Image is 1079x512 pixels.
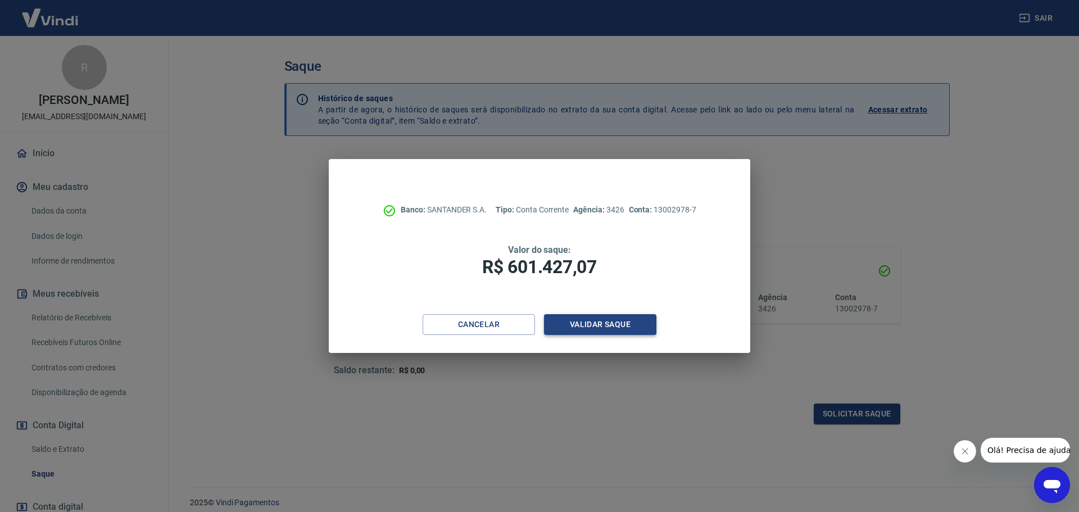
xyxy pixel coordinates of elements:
[1034,467,1070,503] iframe: Botão para abrir a janela de mensagens
[496,204,569,216] p: Conta Corrente
[544,314,656,335] button: Validar saque
[496,205,516,214] span: Tipo:
[629,205,654,214] span: Conta:
[573,204,624,216] p: 3426
[508,244,571,255] span: Valor do saque:
[423,314,535,335] button: Cancelar
[629,204,696,216] p: 13002978-7
[954,440,976,463] iframe: Fechar mensagem
[401,205,427,214] span: Banco:
[482,256,597,278] span: R$ 601.427,07
[7,8,94,17] span: Olá! Precisa de ajuda?
[981,438,1070,463] iframe: Mensagem da empresa
[401,204,487,216] p: SANTANDER S.A.
[573,205,606,214] span: Agência:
